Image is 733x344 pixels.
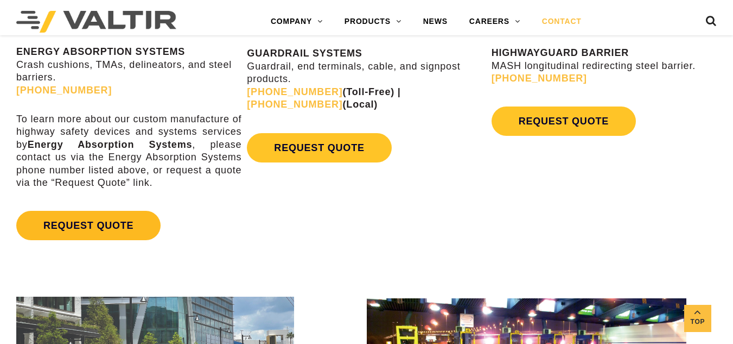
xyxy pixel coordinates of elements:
[247,133,391,162] a: REQUEST QUOTE
[247,86,400,110] strong: (Toll-Free) | (Local)
[16,85,112,96] a: [PHONE_NUMBER]
[16,11,176,33] img: Valtir
[531,11,592,33] a: CONTACT
[334,11,412,33] a: PRODUCTS
[492,47,629,58] strong: HIGHWAYGUARD BARRIER
[684,305,711,332] a: Top
[492,47,730,85] p: MASH longitudinal redirecting steel barrier.
[492,73,587,84] a: [PHONE_NUMBER]
[247,48,362,59] strong: GUARDRAIL SYSTEMS
[684,316,711,328] span: Top
[16,113,241,189] p: To learn more about our custom manufacture of highway safety devices and systems services by , pl...
[458,11,531,33] a: CAREERS
[412,11,458,33] a: NEWS
[492,107,636,136] a: REQUEST QUOTE
[247,86,342,97] a: [PHONE_NUMBER]
[247,47,486,111] p: Guardrail, end terminals, cable, and signpost products.
[16,46,241,97] p: Crash cushions, TMAs, delineators, and steel barriers.
[16,211,161,240] a: REQUEST QUOTE
[28,139,193,150] strong: Energy Absorption Systems
[247,99,342,110] a: [PHONE_NUMBER]
[16,46,185,57] strong: ENERGY ABSORPTION SYSTEMS
[260,11,334,33] a: COMPANY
